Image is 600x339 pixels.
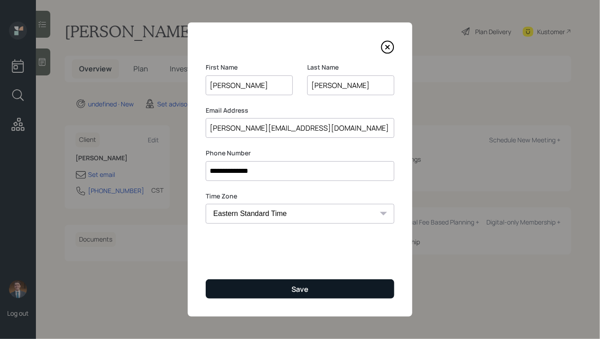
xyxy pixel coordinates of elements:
[307,63,394,72] label: Last Name
[206,279,394,299] button: Save
[206,149,394,158] label: Phone Number
[206,63,293,72] label: First Name
[291,284,309,294] div: Save
[206,106,394,115] label: Email Address
[206,192,394,201] label: Time Zone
